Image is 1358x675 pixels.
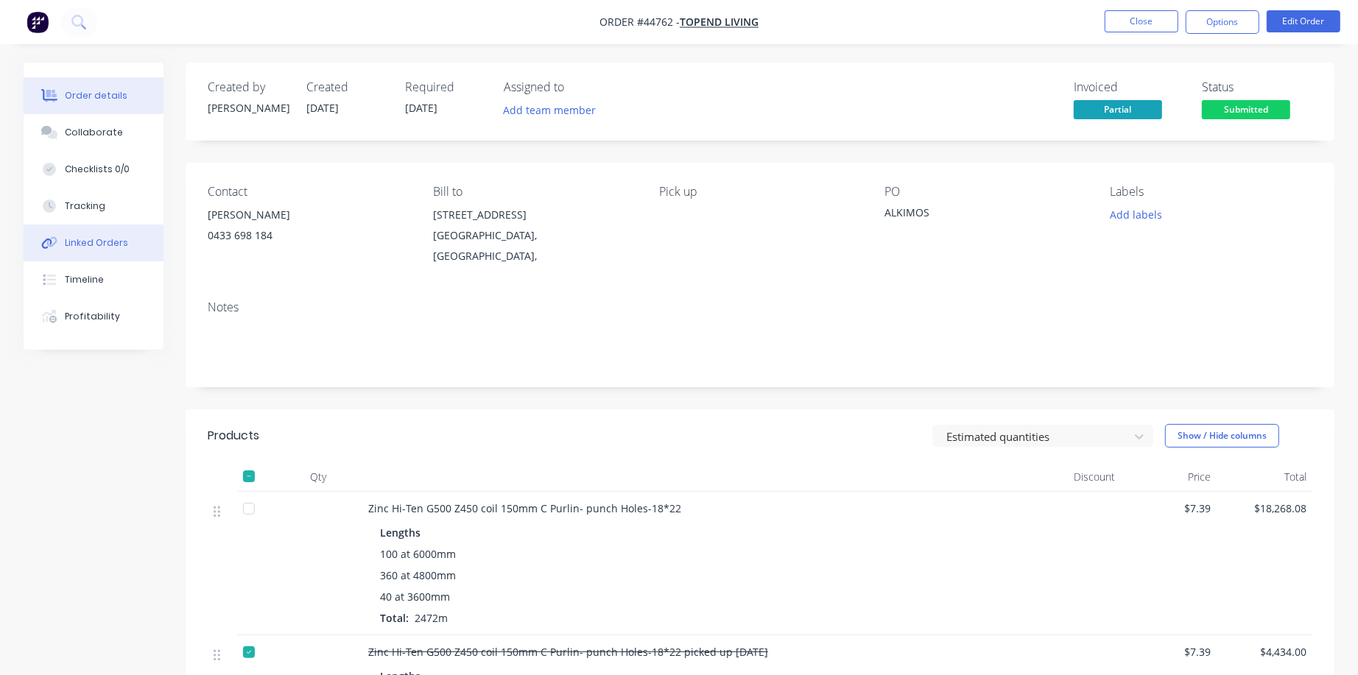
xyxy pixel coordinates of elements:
button: Profitability [24,298,163,335]
div: Products [208,427,259,445]
div: [GEOGRAPHIC_DATA], [GEOGRAPHIC_DATA], [433,225,635,266]
img: Factory [27,11,49,33]
button: Close [1105,10,1178,32]
span: [DATE] [306,101,339,115]
span: 360 at 4800mm [380,568,456,583]
button: Collaborate [24,114,163,151]
div: Qty [274,462,362,492]
span: 2472m [409,611,454,625]
span: 40 at 3600mm [380,589,450,604]
span: $7.39 [1127,644,1211,660]
div: Labels [1111,185,1312,199]
button: Options [1186,10,1259,34]
span: Total: [380,611,409,625]
div: ALKIMOS [884,205,1069,225]
span: Zinc Hi-Ten G500 Z450 coil 150mm C Purlin- punch Holes-18*22 [368,501,681,515]
span: Partial [1074,100,1162,119]
div: Timeline [65,273,104,286]
button: Order details [24,77,163,114]
div: Discount [1025,462,1121,492]
div: Contact [208,185,409,199]
div: Tracking [65,199,105,213]
span: $4,434.00 [1222,644,1306,660]
div: Pick up [659,185,861,199]
button: Show / Hide columns [1165,424,1279,448]
span: $18,268.08 [1222,501,1306,516]
div: Collaborate [65,126,123,139]
div: [PERSON_NAME] [208,100,289,116]
button: Edit Order [1267,10,1340,32]
div: Total [1217,462,1312,492]
div: [STREET_ADDRESS][GEOGRAPHIC_DATA], [GEOGRAPHIC_DATA], [433,205,635,266]
div: Profitability [65,310,120,323]
div: Notes [208,300,1312,314]
div: Invoiced [1074,80,1184,94]
div: Assigned to [504,80,651,94]
span: $7.39 [1127,501,1211,516]
span: Submitted [1202,100,1290,119]
span: 100 at 6000mm [380,546,456,562]
div: Created [306,80,387,94]
a: Topend Living [680,15,759,29]
span: Lengths [380,525,421,540]
div: PO [884,185,1086,199]
div: Linked Orders [65,236,128,250]
div: [STREET_ADDRESS] [433,205,635,225]
button: Tracking [24,188,163,225]
div: Bill to [433,185,635,199]
div: Created by [208,80,289,94]
div: 0433 698 184 [208,225,409,246]
button: Linked Orders [24,225,163,261]
div: [PERSON_NAME] [208,205,409,225]
div: [PERSON_NAME]0433 698 184 [208,205,409,252]
div: Status [1202,80,1312,94]
button: Checklists 0/0 [24,151,163,188]
button: Add team member [504,100,604,120]
span: Zinc Hi-Ten G500 Z450 coil 150mm C Purlin- punch Holes-18*22 picked up [DATE] [368,645,768,659]
div: Order details [65,89,127,102]
span: Order #44762 - [599,15,680,29]
div: Price [1121,462,1217,492]
span: [DATE] [405,101,437,115]
div: Required [405,80,486,94]
div: Checklists 0/0 [65,163,130,176]
button: Add team member [496,100,604,120]
button: Timeline [24,261,163,298]
button: Submitted [1202,100,1290,122]
button: Add labels [1102,205,1169,225]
